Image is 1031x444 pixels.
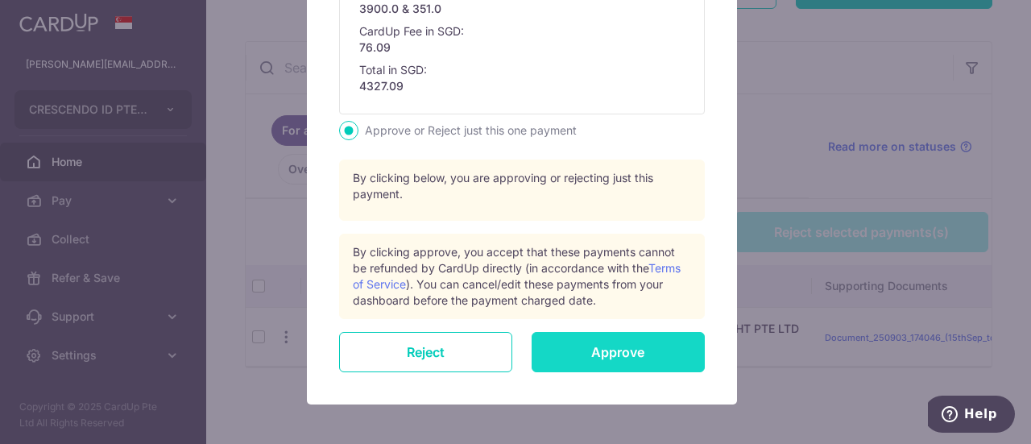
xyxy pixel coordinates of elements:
[359,23,464,39] p: CardUp Fee in SGD:
[359,1,685,17] p: 3900.0 & 351.0
[928,396,1015,436] iframe: Opens a widget where you can find more information
[359,39,685,56] p: 76.09
[353,244,691,309] div: By clicking approve, you accept that these payments cannot be refunded by CardUp directly (in acc...
[359,62,427,78] p: Total in SGD:
[359,78,685,94] p: 4327.09
[339,332,512,372] input: Reject
[353,170,691,202] p: By clicking below, you are approving or rejecting just this payment.
[532,332,705,372] input: Approve
[362,121,577,140] label: Approve or Reject just this one payment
